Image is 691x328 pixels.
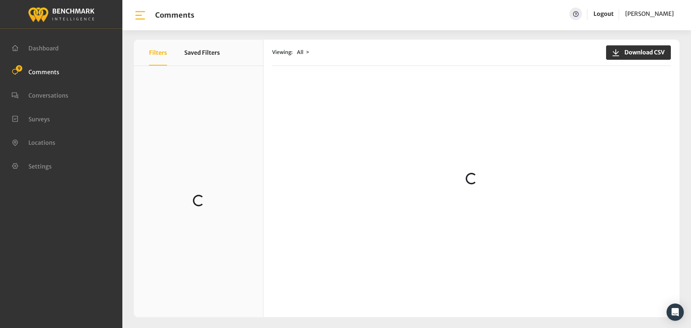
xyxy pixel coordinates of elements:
img: benchmark [28,5,95,23]
span: All [297,49,303,55]
span: [PERSON_NAME] [625,10,674,17]
span: Viewing: [272,49,293,56]
span: Surveys [28,115,50,122]
button: Saved Filters [184,40,220,66]
a: Settings [12,162,52,169]
a: Logout [593,8,614,20]
a: Dashboard [12,44,59,51]
a: Surveys [12,115,50,122]
span: Conversations [28,92,68,99]
button: Download CSV [606,45,671,60]
span: Dashboard [28,45,59,52]
a: Logout [593,10,614,17]
a: Comments 9 [12,68,59,75]
span: Settings [28,162,52,170]
img: bar [134,9,146,22]
span: Download CSV [620,48,665,57]
a: Conversations [12,91,68,98]
div: Open Intercom Messenger [667,304,684,321]
span: Locations [28,139,55,146]
h1: Comments [155,11,194,19]
button: Filters [149,40,167,66]
span: Comments [28,68,59,75]
a: [PERSON_NAME] [625,8,674,20]
span: 9 [16,65,22,72]
a: Locations [12,138,55,145]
